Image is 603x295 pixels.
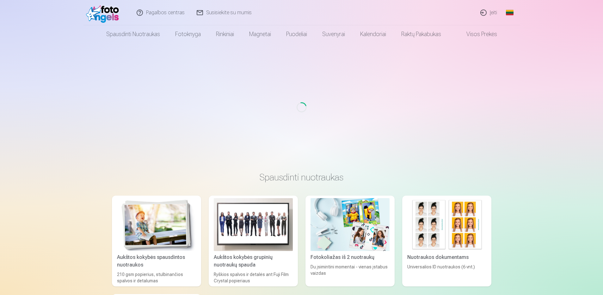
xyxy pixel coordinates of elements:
a: Aukštos kokybės grupinių nuotraukų spaudaAukštos kokybės grupinių nuotraukų spaudaRyškios spalvos... [209,196,298,286]
img: /fa2 [86,3,122,23]
img: Aukštos kokybės spausdintos nuotraukos [117,198,196,251]
a: Raktų pakabukas [394,25,449,43]
img: Fotokoliažas iš 2 nuotraukų [311,198,390,251]
div: Nuotraukos dokumentams [405,254,489,261]
h3: Spausdinti nuotraukas [117,172,486,183]
a: Visos prekės [449,25,505,43]
a: Aukštos kokybės spausdintos nuotraukos Aukštos kokybės spausdintos nuotraukos210 gsm popierius, s... [112,196,201,286]
div: 210 gsm popierius, stulbinančios spalvos ir detalumas [114,271,199,284]
a: Spausdinti nuotraukas [99,25,168,43]
div: Universalios ID nuotraukos (6 vnt.) [405,264,489,284]
div: Aukštos kokybės spausdintos nuotraukos [114,254,199,269]
div: Aukštos kokybės grupinių nuotraukų spauda [211,254,295,269]
a: Nuotraukos dokumentamsNuotraukos dokumentamsUniversalios ID nuotraukos (6 vnt.) [402,196,491,286]
a: Suvenyrai [315,25,353,43]
a: Fotokoliažas iš 2 nuotraukųFotokoliažas iš 2 nuotraukųDu įsimintini momentai - vienas įstabus vai... [305,196,395,286]
a: Puodeliai [279,25,315,43]
a: Rinkiniai [208,25,242,43]
a: Kalendoriai [353,25,394,43]
div: Du įsimintini momentai - vienas įstabus vaizdas [308,264,392,284]
img: Nuotraukos dokumentams [407,198,486,251]
a: Magnetai [242,25,279,43]
div: Ryškios spalvos ir detalės ant Fuji Film Crystal popieriaus [211,271,295,284]
img: Aukštos kokybės grupinių nuotraukų spauda [214,198,293,251]
div: Fotokoliažas iš 2 nuotraukų [308,254,392,261]
a: Fotoknyga [168,25,208,43]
